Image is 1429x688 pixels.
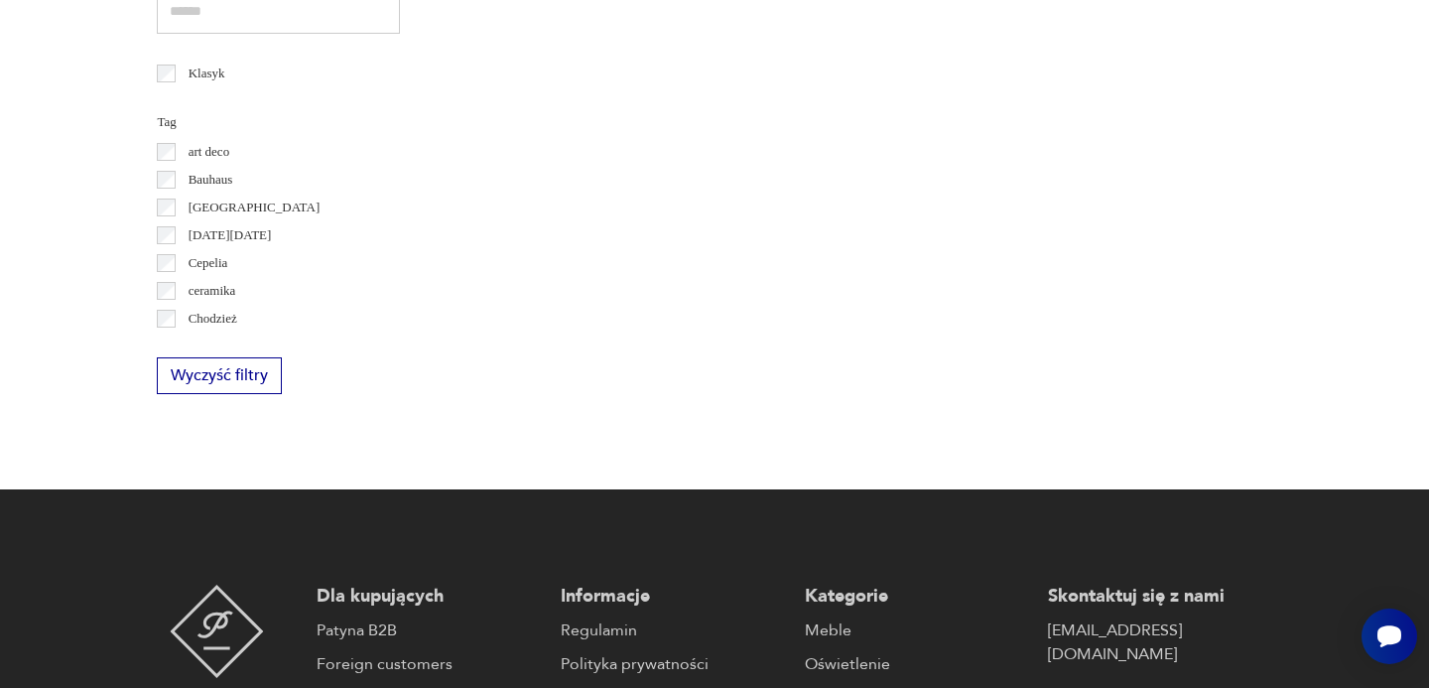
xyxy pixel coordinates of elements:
[561,652,785,676] a: Polityka prywatności
[317,619,541,642] a: Patyna B2B
[1362,609,1417,664] iframe: Smartsupp widget button
[805,619,1029,642] a: Meble
[189,252,228,274] p: Cepelia
[189,141,230,163] p: art deco
[189,197,321,218] p: [GEOGRAPHIC_DATA]
[317,585,541,609] p: Dla kupujących
[189,336,236,357] p: Ćmielów
[561,619,785,642] a: Regulamin
[170,585,264,678] img: Patyna - sklep z meblami i dekoracjami vintage
[157,357,282,394] button: Wyczyść filtry
[317,652,541,676] a: Foreign customers
[1048,619,1272,666] a: [EMAIL_ADDRESS][DOMAIN_NAME]
[189,280,236,302] p: ceramika
[157,111,400,133] p: Tag
[189,63,225,84] p: Klasyk
[189,169,233,191] p: Bauhaus
[805,652,1029,676] a: Oświetlenie
[1048,585,1272,609] p: Skontaktuj się z nami
[189,308,237,330] p: Chodzież
[189,224,272,246] p: [DATE][DATE]
[805,585,1029,609] p: Kategorie
[561,585,785,609] p: Informacje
